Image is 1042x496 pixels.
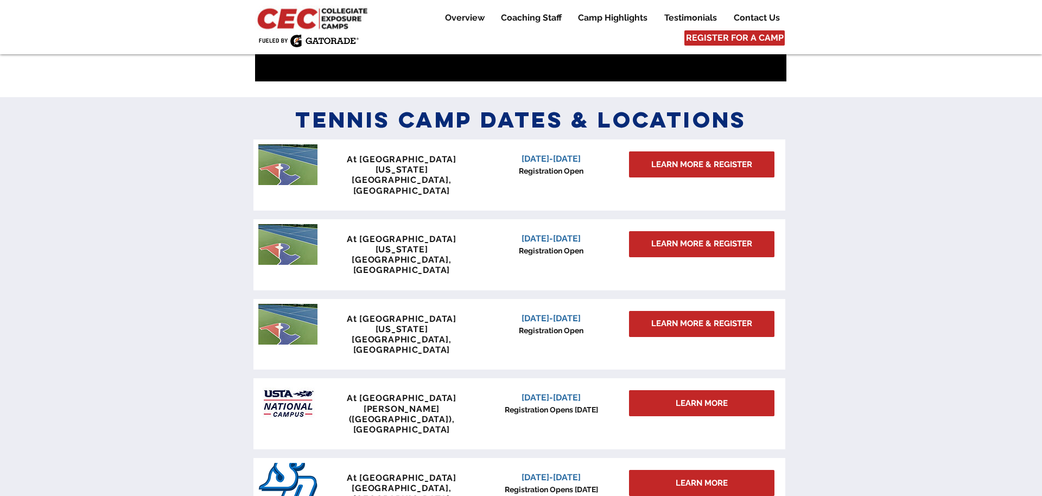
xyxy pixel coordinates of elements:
[676,478,728,489] span: LEARN MORE
[352,334,451,355] span: [GEOGRAPHIC_DATA], [GEOGRAPHIC_DATA]
[684,30,785,46] a: REGISTER FOR A CAMP
[656,11,725,24] a: Testimonials
[347,393,456,403] span: At [GEOGRAPHIC_DATA]
[629,470,774,496] div: LEARN MORE
[573,11,653,24] p: Camp Highlights
[522,313,581,323] span: [DATE]-[DATE]
[440,11,490,24] p: Overview
[651,238,752,250] span: LEARN MORE & REGISTER
[570,11,656,24] a: Camp Highlights
[522,154,581,164] span: [DATE]-[DATE]
[522,392,581,403] span: [DATE]-[DATE]
[352,175,451,195] span: [GEOGRAPHIC_DATA], [GEOGRAPHIC_DATA]
[651,318,752,329] span: LEARN MORE & REGISTER
[519,246,583,255] span: Registration Open
[347,473,456,483] span: At [GEOGRAPHIC_DATA]
[295,106,747,133] span: Tennis Camp Dates & Locations
[676,398,728,409] span: LEARN MORE
[519,326,583,335] span: Registration Open
[258,144,317,185] img: penn tennis courts with logo.jpeg
[519,167,583,175] span: Registration Open
[505,405,598,414] span: Registration Opens [DATE]
[429,11,787,24] nav: Site
[522,233,581,244] span: [DATE]-[DATE]
[255,5,372,30] img: CEC Logo Primary_edited.jpg
[728,11,785,24] p: Contact Us
[258,224,317,265] img: penn tennis courts with logo.jpeg
[347,234,456,255] span: At [GEOGRAPHIC_DATA][US_STATE]
[629,390,774,416] div: LEARN MORE
[629,311,774,337] a: LEARN MORE & REGISTER
[347,314,456,334] span: At [GEOGRAPHIC_DATA][US_STATE]
[258,34,359,47] img: Fueled by Gatorade.png
[686,32,784,44] span: REGISTER FOR A CAMP
[659,11,722,24] p: Testimonials
[493,11,569,24] a: Coaching Staff
[522,472,581,482] span: [DATE]-[DATE]
[726,11,787,24] a: Contact Us
[437,11,492,24] a: Overview
[349,404,455,435] span: [PERSON_NAME] ([GEOGRAPHIC_DATA]), [GEOGRAPHIC_DATA]
[347,154,456,175] span: At [GEOGRAPHIC_DATA][US_STATE]
[352,255,451,275] span: [GEOGRAPHIC_DATA], [GEOGRAPHIC_DATA]
[629,151,774,177] a: LEARN MORE & REGISTER
[505,485,598,494] span: Registration Opens [DATE]
[629,231,774,257] a: LEARN MORE & REGISTER
[258,304,317,345] img: penn tennis courts with logo.jpeg
[495,11,567,24] p: Coaching Staff
[258,383,317,424] img: USTA Campus image_edited.jpg
[651,159,752,170] span: LEARN MORE & REGISTER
